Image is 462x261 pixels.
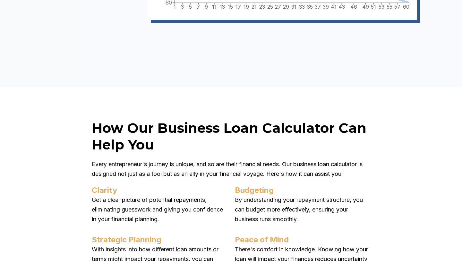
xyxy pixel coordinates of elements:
[307,4,313,10] tspan: 35
[197,4,200,10] tspan: 7
[92,195,227,224] p: Get a clear picture of potential repayments, eliminating guesswork and giving you confidence in y...
[394,4,400,10] tspan: 57
[181,4,184,10] tspan: 3
[92,159,370,179] p: Every entrepreneur's journey is unique, and so are their financial needs. Our business loan calcu...
[92,185,227,195] p: Clarity
[228,4,233,10] tspan: 15
[315,4,321,10] tspan: 37
[244,4,249,10] tspan: 19
[220,4,225,10] tspan: 13
[338,4,345,10] tspan: 43
[350,4,357,10] tspan: 46
[212,4,217,10] tspan: 11
[323,4,329,10] tspan: 39
[235,235,370,245] p: Peace of Mind
[92,120,370,153] h2: How Our Business Loan Calculator Can Help You
[252,4,257,10] tspan: 21
[174,4,176,10] tspan: 1
[387,4,392,10] tspan: 55
[92,235,227,245] p: Strategic Planning
[283,4,289,10] tspan: 29
[235,195,370,224] p: By understanding your repayment structure, you can budget more effectively, ensuring your busines...
[403,4,409,10] tspan: 60
[259,4,265,10] tspan: 23
[275,4,281,10] tspan: 27
[362,4,369,10] tspan: 49
[371,4,376,10] tspan: 51
[189,4,192,10] tspan: 5
[291,4,296,10] tspan: 31
[379,4,384,10] tspan: 53
[235,4,241,10] tspan: 17
[299,4,305,10] tspan: 33
[331,4,337,10] tspan: 41
[205,4,208,10] tspan: 9
[235,185,370,195] p: Budgeting
[267,4,273,10] tspan: 25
